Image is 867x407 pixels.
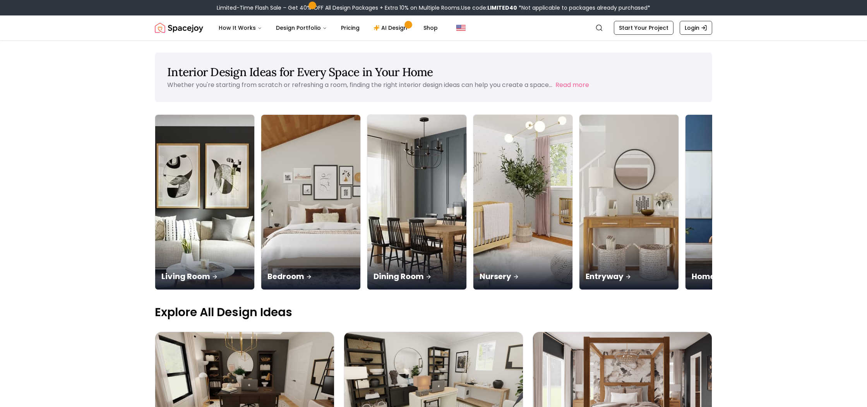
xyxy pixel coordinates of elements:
nav: Main [212,20,444,36]
span: *Not applicable to packages already purchased* [517,4,650,12]
img: Entryway [579,115,679,289]
a: Pricing [335,20,366,36]
p: Living Room [161,271,248,282]
a: BedroomBedroom [261,114,361,290]
b: LIMITED40 [487,4,517,12]
img: Home Office [685,115,785,289]
button: Design Portfolio [270,20,333,36]
a: Living RoomLiving Room [155,114,255,290]
p: Entryway [586,271,672,282]
p: Bedroom [267,271,354,282]
a: NurseryNursery [473,114,573,290]
a: AI Design [367,20,416,36]
a: Login [680,21,712,35]
p: Nursery [480,271,566,282]
img: United States [456,23,466,32]
img: Spacejoy Logo [155,20,203,36]
img: Bedroom [261,115,360,289]
img: Dining Room [367,115,466,289]
p: Whether you're starting from scratch or refreshing a room, finding the right interior design idea... [167,80,552,89]
img: Nursery [473,115,572,289]
a: Spacejoy [155,20,203,36]
a: Dining RoomDining Room [367,114,467,290]
a: Start Your Project [614,21,673,35]
a: EntrywayEntryway [579,114,679,290]
a: Home OfficeHome Office [685,114,785,290]
button: Read more [555,80,589,90]
h1: Interior Design Ideas for Every Space in Your Home [167,65,700,79]
span: Use code: [461,4,517,12]
p: Dining Room [374,271,460,282]
a: Shop [417,20,444,36]
button: How It Works [212,20,268,36]
nav: Global [155,15,712,40]
p: Home Office [692,271,778,282]
img: Living Room [155,115,254,289]
div: Limited-Time Flash Sale – Get 40% OFF All Design Packages + Extra 10% on Multiple Rooms. [217,4,650,12]
p: Explore All Design Ideas [155,305,712,319]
